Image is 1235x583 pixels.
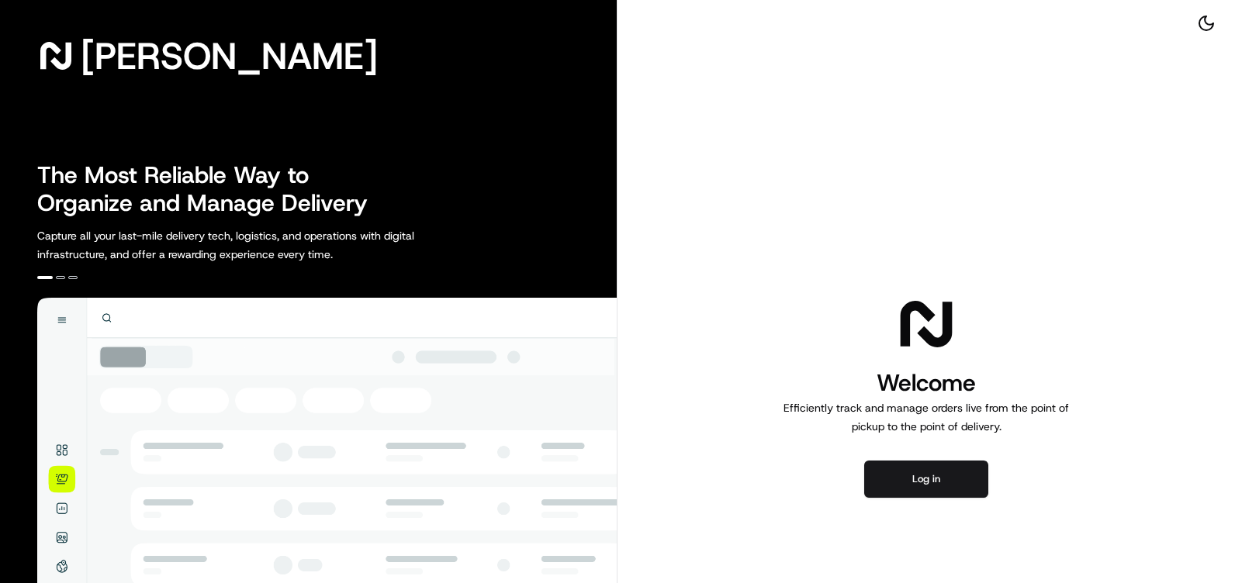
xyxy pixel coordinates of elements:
h1: Welcome [777,367,1075,398]
button: Log in [864,461,988,498]
p: Capture all your last-mile delivery tech, logistics, and operations with digital infrastructure, ... [37,226,484,264]
span: [PERSON_NAME] [81,40,378,71]
h2: The Most Reliable Way to Organize and Manage Delivery [37,161,385,217]
p: Efficiently track and manage orders live from the point of pickup to the point of delivery. [777,398,1075,436]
